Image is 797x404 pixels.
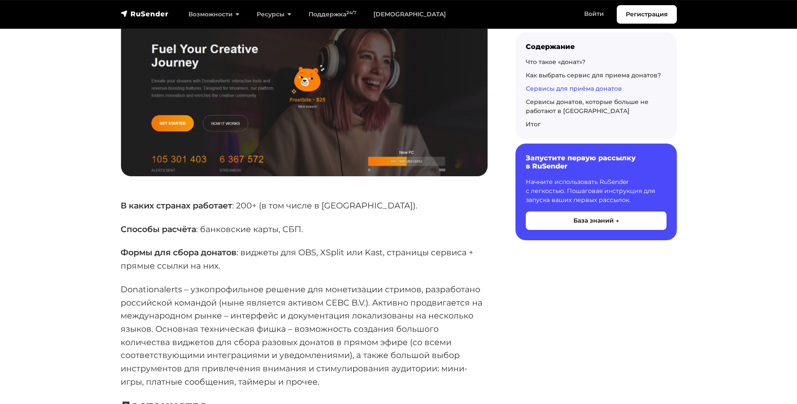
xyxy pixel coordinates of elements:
[346,10,356,15] sup: 24/7
[300,6,365,23] a: Поддержка24/7
[526,71,661,79] a: Как выбрать сервис для приема донатов?
[365,6,455,23] a: [DEMOGRAPHIC_DATA]
[526,154,667,170] h6: Запустите первую рассылку в RuSender
[248,6,300,23] a: Ресурсы
[526,58,585,66] a: Что такое «донат»?
[526,178,667,205] p: Начните использовать RuSender с легкостью. Пошаговая инструкция для запуска ваших первых рассылок.
[121,246,488,272] p: : виджеты для OBS, XSplit или Kast, страницы сервиса + прямые ссылки на них.
[526,43,667,51] div: Содержание
[180,6,248,23] a: Возможности
[526,120,541,128] a: Итог
[121,223,488,236] p: : банковские карты, СБП.
[121,200,232,211] strong: В каких странах работает
[121,5,488,176] img: Сервис для приёма донатов Donationalerts
[121,247,236,257] strong: Формы для сбора донатов
[526,211,667,230] button: База знаний →
[526,85,622,92] a: Сервисы для приёма донатов
[121,199,488,212] p: : 200+ (в том числе в [GEOGRAPHIC_DATA]).
[121,224,196,234] strong: Способы расчёта
[576,5,612,23] a: Войти
[526,98,649,115] a: Сервисы донатов, которые больше не работают в [GEOGRAPHIC_DATA]
[121,9,169,18] img: RuSender
[515,144,677,240] a: Запустите первую рассылку в RuSender Начните использовать RuSender с легкостью. Пошаговая инструк...
[121,283,488,389] p: Donationalerts – узкопрофильное решение для монетизации стримов, разработано российской командой ...
[617,5,677,24] a: Регистрация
